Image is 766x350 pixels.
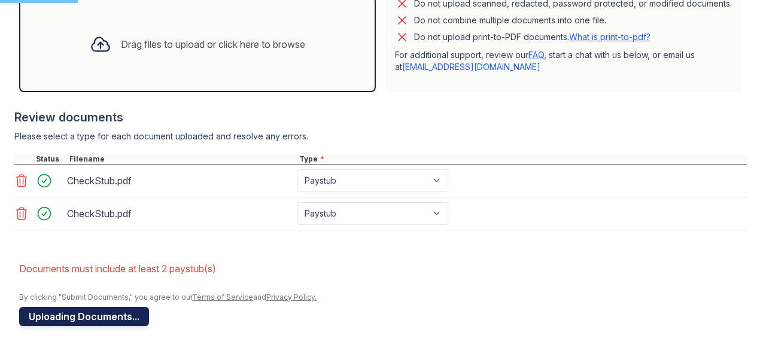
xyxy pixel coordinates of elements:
div: Please select a type for each document uploaded and resolve any errors. [14,130,747,142]
a: FAQ [528,50,544,60]
div: Review documents [14,109,747,126]
a: Terms of Service [192,293,253,302]
div: Filename [67,154,297,164]
a: Privacy Policy. [266,293,317,302]
li: Documents must include at least 2 paystub(s) [19,257,747,281]
div: Do not combine multiple documents into one file. [414,13,606,28]
p: For additional support, review our , start a chat with us below, or email us at [395,49,732,73]
p: Do not upload print-to-PDF documents. [414,31,651,43]
div: Type [297,154,747,164]
div: CheckStub.pdf [67,204,292,223]
a: What is print-to-pdf? [569,32,651,42]
button: Uploading Documents... [19,307,149,326]
div: Status [34,154,67,164]
a: [EMAIL_ADDRESS][DOMAIN_NAME] [402,62,540,72]
div: By clicking "Submit Documents," you agree to our and [19,293,747,302]
div: Drag files to upload or click here to browse [121,37,305,51]
div: CheckStub.pdf [67,171,292,190]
